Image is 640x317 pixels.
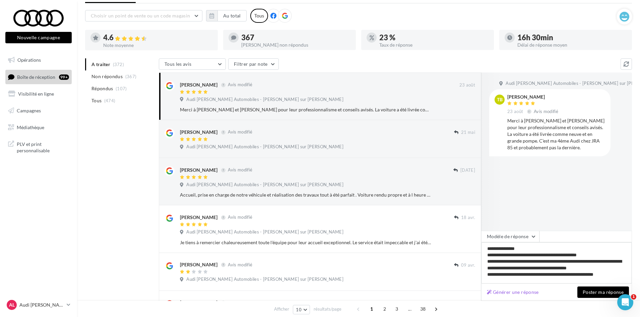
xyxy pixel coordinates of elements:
span: 09 avr. [461,262,475,268]
span: Tous les avis [165,61,192,67]
div: [PERSON_NAME] [180,214,217,221]
span: Avis modifié [228,167,252,173]
span: TB [497,96,503,103]
div: Note moyenne [103,43,212,48]
div: Je tiens à remercier chaleureusement toute l'équipe pour leur accueil exceptionnel. Le service ét... [180,239,432,246]
a: Médiathèque [4,120,73,135]
button: Au total [217,10,247,21]
span: Répondus [91,85,113,92]
span: Choisir un point de vente ou un code magasin [91,13,190,18]
span: Audi [PERSON_NAME] Automobiles - [PERSON_NAME] sur [PERSON_NAME] [186,229,343,235]
span: (367) [125,74,137,79]
button: Modèle de réponse [481,231,539,242]
a: Campagnes [4,104,73,118]
span: 1 [631,294,636,300]
span: Tous [91,97,102,104]
div: 23 % [379,34,489,41]
div: Merci à [PERSON_NAME] et [PERSON_NAME] pour leur professionnalisme et conseils avisés. La voiture... [507,117,605,151]
button: Filtrer par note [228,58,279,70]
span: Avis modifié [228,82,252,88]
div: 16h 30min [517,34,627,41]
span: [DATE] [460,300,475,306]
div: [PERSON_NAME] non répondus [241,43,350,47]
span: AL [9,302,15,308]
span: Avis modifié [228,262,252,267]
span: 38 [418,304,429,314]
span: ... [404,304,415,314]
span: Boîte de réception [17,74,55,80]
span: 10 [296,307,302,312]
a: Visibilité en ligne [4,87,73,101]
div: [PERSON_NAME] [180,167,217,173]
div: Merci à [PERSON_NAME] et [PERSON_NAME] pour leur professionnalisme et conseils avisés. La voiture... [180,106,432,113]
a: Boîte de réception99+ [4,70,73,84]
div: [PERSON_NAME] [180,82,217,88]
span: Audi [PERSON_NAME] Automobiles - [PERSON_NAME] sur [PERSON_NAME] [186,97,343,103]
span: Avis modifié [228,215,252,220]
span: 23 août [459,82,475,88]
span: Campagnes [17,108,41,113]
span: 18 avr. [461,215,475,221]
span: PLV et print personnalisable [17,140,69,154]
span: Afficher [274,306,289,312]
div: Délai de réponse moyen [517,43,627,47]
span: 2 [379,304,390,314]
span: (107) [116,86,127,91]
div: Accueil, prise en charge de notre véhicule et réalisation des travaux tout à été parfait . Voitur... [180,192,432,198]
div: [PERSON_NAME] [180,299,217,306]
a: AL Audi [PERSON_NAME] [5,299,72,311]
div: Tous [250,9,268,23]
button: Choisir un point de vente ou un code magasin [85,10,202,21]
button: Tous les avis [159,58,226,70]
span: Médiathèque [17,124,44,130]
span: [DATE] [460,167,475,173]
span: Non répondus [91,73,123,80]
span: Audi [PERSON_NAME] Automobiles - [PERSON_NAME] sur [PERSON_NAME] [186,276,343,282]
div: 99+ [59,74,69,80]
a: PLV et print personnalisable [4,137,73,157]
span: 23 août [507,109,523,115]
span: Opérations [17,57,41,63]
span: (474) [104,98,116,103]
span: Avis modifié [228,129,252,135]
span: résultats/page [314,306,341,312]
div: 367 [241,34,350,41]
div: 4.6 [103,34,212,42]
span: Visibilité en ligne [18,91,54,97]
span: Avis modifié [228,300,252,305]
p: Audi [PERSON_NAME] [19,302,64,308]
button: Au total [206,10,247,21]
div: Taux de réponse [379,43,489,47]
span: Avis modifié [534,109,558,114]
div: [PERSON_NAME] [180,129,217,136]
button: Générer une réponse [484,288,541,296]
div: [PERSON_NAME] [180,261,217,268]
span: Audi [PERSON_NAME] Automobiles - [PERSON_NAME] sur [PERSON_NAME] [186,144,343,150]
span: 3 [391,304,402,314]
div: [PERSON_NAME] [507,95,560,99]
iframe: Intercom live chat [617,294,633,310]
button: Poster ma réponse [577,286,629,298]
a: Opérations [4,53,73,67]
span: 21 mai [461,129,475,136]
button: 10 [293,305,310,314]
span: Audi [PERSON_NAME] Automobiles - [PERSON_NAME] sur [PERSON_NAME] [186,182,343,188]
span: 1 [366,304,377,314]
button: Nouvelle campagne [5,32,72,43]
